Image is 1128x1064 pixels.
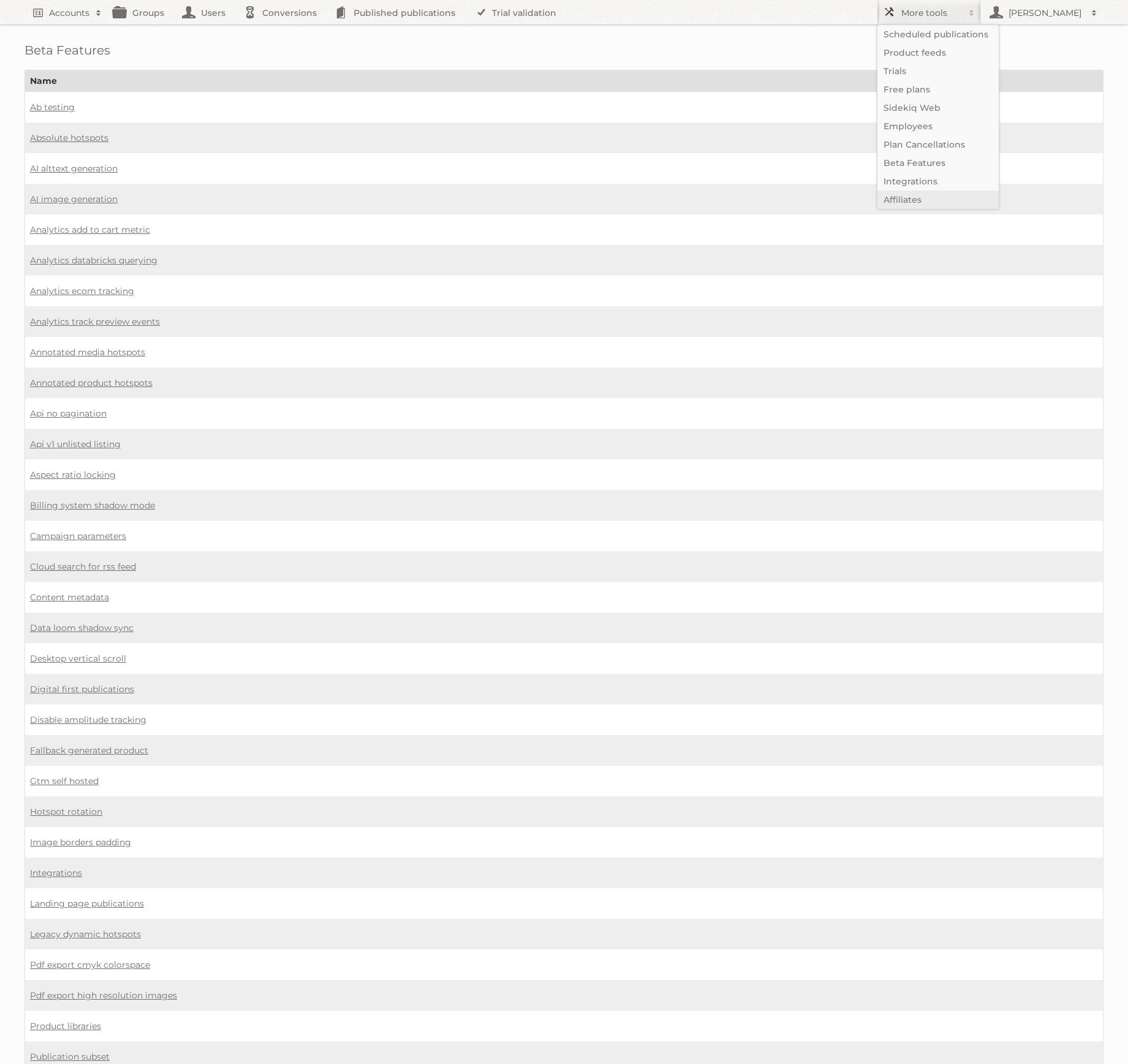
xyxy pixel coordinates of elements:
[877,191,999,209] a: Affiliates
[30,592,109,603] a: Content metadata
[877,43,999,62] a: Product feeds
[30,163,118,174] a: AI alttext generation
[30,867,82,878] a: Integrations
[30,285,134,296] a: Analytics ecom tracking
[30,500,155,511] a: Billing system shadow mode
[877,135,999,154] a: Plan Cancellations
[30,377,153,388] a: Annotated product hotspots
[30,194,118,205] a: AI image generation
[30,469,116,480] a: Aspect ratio locking
[30,837,131,848] a: Image borders padding
[30,561,136,572] a: Cloud search for rss feed
[877,99,999,117] a: Sidekiq Web
[30,745,148,756] a: Fallback generated product
[30,1021,101,1032] a: Product libraries
[25,70,1103,92] th: Name
[877,25,999,43] a: Scheduled publications
[30,990,177,1001] a: Pdf export high resolution images
[901,7,963,19] h2: More tools
[30,622,134,633] a: Data loom shadow sync
[30,347,145,358] a: Annotated media hotspots
[877,172,999,191] a: Integrations
[30,439,121,450] a: Api v1 unlisted listing
[30,898,144,909] a: Landing page publications
[30,714,146,725] a: Disable amplitude tracking
[30,530,126,541] a: Campaign parameters
[877,62,999,80] a: Trials
[30,959,150,970] a: Pdf export cmyk colorspace
[1005,7,1085,19] h2: [PERSON_NAME]
[30,102,75,113] a: Ab testing
[30,1051,110,1062] a: Publication subset
[30,653,126,664] a: Desktop vertical scroll
[877,117,999,135] a: Employees
[30,132,108,143] a: Absolute hotspots
[30,316,160,327] a: Analytics track preview events
[877,80,999,99] a: Free plans
[30,806,102,817] a: Hotspot rotation
[30,224,150,235] a: Analytics add to cart metric
[30,929,141,940] a: Legacy dynamic hotspots
[877,154,999,172] a: Beta Features
[30,255,157,266] a: Analytics databricks querying
[30,408,107,419] a: Api no pagination
[49,7,89,19] h2: Accounts
[30,775,99,787] a: Gtm self hosted
[30,684,134,695] a: Digital first publications
[25,43,1103,58] h1: Beta Features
